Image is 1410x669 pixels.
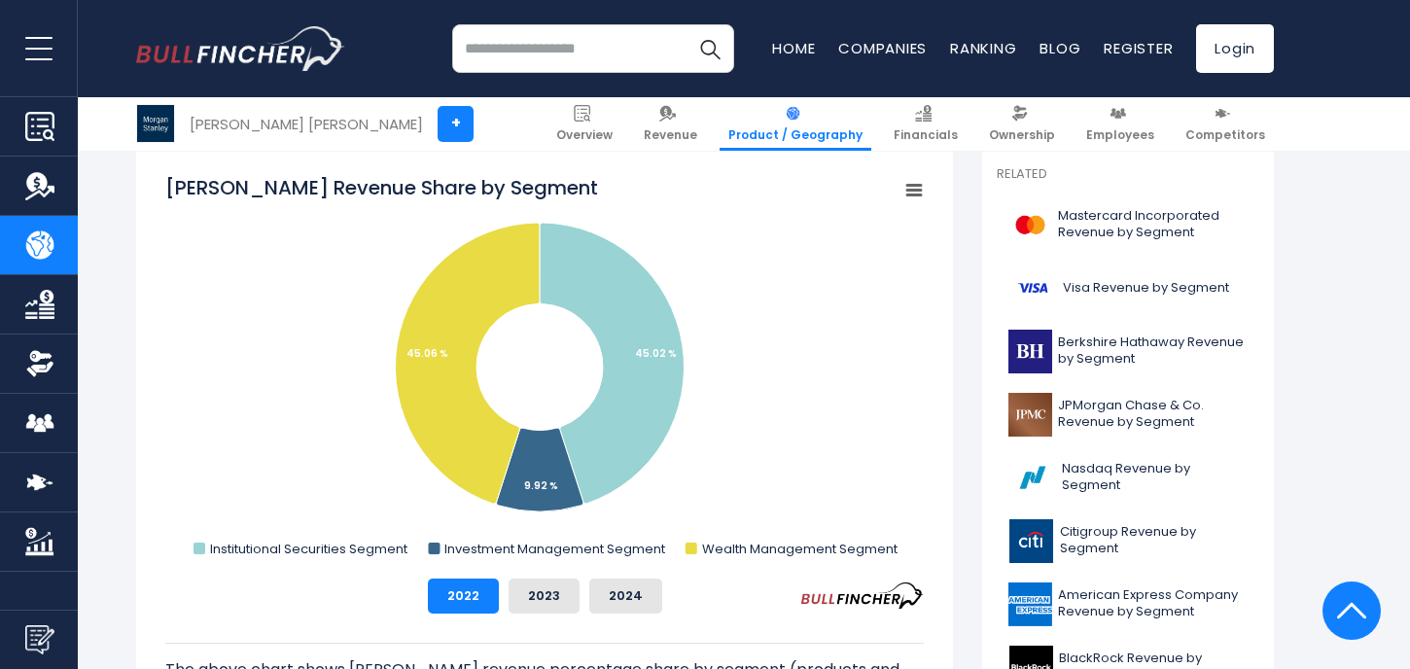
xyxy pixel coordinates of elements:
span: JPMorgan Chase & Co. Revenue by Segment [1058,398,1248,431]
div: [PERSON_NAME] [PERSON_NAME] [190,113,423,135]
a: Competitors [1177,97,1274,151]
tspan: 45.02 % [635,346,677,361]
a: Home [772,38,815,58]
a: JPMorgan Chase & Co. Revenue by Segment [997,388,1259,441]
text: Wealth Management Segment [702,540,898,558]
text: Institutional Securities Segment [210,540,407,558]
tspan: 45.06 % [406,346,448,361]
a: Companies [838,38,927,58]
a: Ownership [980,97,1064,151]
a: Revenue [635,97,706,151]
img: MA logo [1008,203,1052,247]
button: 2023 [509,579,580,614]
a: Berkshire Hathaway Revenue by Segment [997,325,1259,378]
span: Competitors [1185,127,1265,143]
span: Nasdaq Revenue by Segment [1062,461,1248,494]
a: Login [1196,24,1274,73]
a: Nasdaq Revenue by Segment [997,451,1259,505]
span: Citigroup Revenue by Segment [1060,524,1248,557]
a: Register [1104,38,1173,58]
a: Overview [547,97,621,151]
span: Financials [894,127,958,143]
span: Visa Revenue by Segment [1063,280,1229,297]
a: Ranking [950,38,1016,58]
img: BRK-B logo [1008,330,1052,373]
span: Employees [1086,127,1154,143]
span: Mastercard Incorporated Revenue by Segment [1058,208,1248,241]
a: Employees [1077,97,1163,151]
span: American Express Company Revenue by Segment [1058,587,1248,620]
img: Ownership [25,349,54,378]
span: Berkshire Hathaway Revenue by Segment [1058,334,1248,368]
tspan: 9.92 % [524,478,558,493]
button: Search [686,24,734,73]
a: Citigroup Revenue by Segment [997,514,1259,568]
a: American Express Company Revenue by Segment [997,578,1259,631]
img: NDAQ logo [1008,456,1056,500]
span: Revenue [644,127,697,143]
span: Overview [556,127,613,143]
img: AXP logo [1008,582,1052,626]
img: MS logo [137,105,174,142]
a: Mastercard Incorporated Revenue by Segment [997,198,1259,252]
a: Product / Geography [720,97,871,151]
a: Visa Revenue by Segment [997,262,1259,315]
a: + [438,106,474,142]
span: Product / Geography [728,127,863,143]
img: V logo [1008,266,1057,310]
a: Blog [1040,38,1080,58]
img: bullfincher logo [136,26,345,71]
p: Related [997,166,1259,183]
a: Financials [885,97,967,151]
button: 2022 [428,579,499,614]
img: JPM logo [1008,393,1052,437]
a: Go to homepage [136,26,345,71]
svg: Morgan Stanley's Revenue Share by Segment [165,174,924,563]
img: C logo [1008,519,1054,563]
text: Investment Management Segment [444,540,665,558]
span: Ownership [989,127,1055,143]
tspan: [PERSON_NAME] Revenue Share by Segment [165,174,598,201]
button: 2024 [589,579,662,614]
